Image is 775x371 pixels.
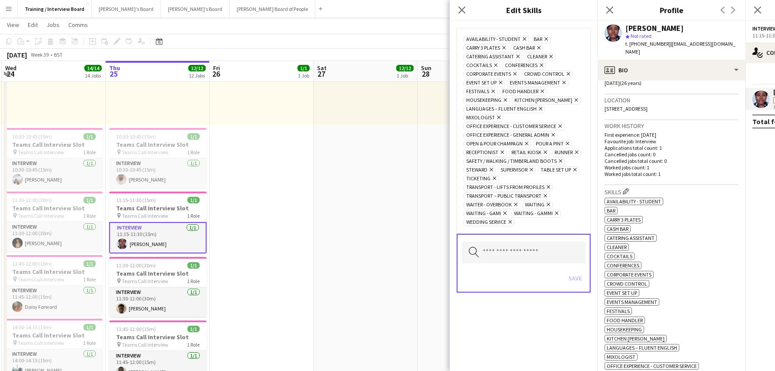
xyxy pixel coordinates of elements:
[466,193,541,200] span: Transport – Public Transport
[514,210,553,217] span: WAITING - GAMMI
[450,4,598,16] h3: Edit Skills
[84,324,96,331] span: 1/1
[5,286,103,315] app-card-role: Interview1/111:45-12:00 (15m)Daisy Forward
[607,280,647,287] span: Crowd Control
[396,65,414,71] span: 12/12
[12,197,52,203] span: 11:30-12:00 (30m)
[541,167,571,174] span: Table Set Up
[607,317,643,324] span: Food Handler
[466,175,491,182] span: Ticketing
[536,141,564,148] span: Pour a Pint
[109,64,120,72] span: Thu
[607,335,665,342] span: Kitchen [PERSON_NAME]
[605,171,738,177] p: Worked jobs total count: 1
[18,340,64,346] span: Teams Call Interview
[514,97,572,104] span: Kitchen [PERSON_NAME]
[84,197,96,203] span: 1/1
[5,255,103,315] app-job-card: 11:45-12:00 (15m)1/1Teams Call Interview Slot Teams Call Interview1 RoleInterview1/111:45-12:00 (...
[122,278,168,284] span: Teams Call Interview
[502,88,538,95] span: Food Handler
[5,64,17,72] span: Wed
[116,326,156,332] span: 11:45-12:00 (15m)
[28,21,38,29] span: Edit
[501,167,528,174] span: Supervisor
[109,287,207,317] app-card-role: Interview1/111:30-12:00 (30m)[PERSON_NAME]
[54,51,63,58] div: BST
[18,276,64,283] span: Teams Call Interview
[421,64,431,72] span: Sun
[18,212,64,219] span: Teams Call Interview
[466,202,512,209] span: Waiter - Overbook
[607,262,639,269] span: Conferences
[466,36,521,43] span: Availability - Student
[466,132,549,139] span: Office Experience - General Admin
[605,96,738,104] h3: Location
[83,212,96,219] span: 1 Role
[5,268,103,276] h3: Teams Call Interview Slot
[466,210,501,217] span: WAITING - GAMI
[109,128,207,188] app-job-card: 10:30-10:45 (15m)1/1Teams Call Interview Slot Teams Call Interview1 RoleInterview1/110:30-10:45 (...
[607,290,637,296] span: Event Set Up
[187,197,200,203] span: 1/1
[607,244,627,250] span: Cleaner
[116,262,156,269] span: 11:30-12:00 (30m)
[5,192,103,252] app-job-card: 11:30-12:00 (30m)1/1Teams Call Interview Slot Teams Call Interview1 RoleInterview1/111:30-12:00 (...
[605,122,738,130] h3: Work history
[466,141,523,148] span: Open & Pour Champagn
[511,149,541,156] span: Retail Kiosk
[397,72,413,79] div: 1 Job
[161,0,230,17] button: [PERSON_NAME]’s Board
[109,270,207,277] h3: Teams Call Interview Slot
[213,64,220,72] span: Fri
[12,260,52,267] span: 11:45-12:00 (15m)
[109,141,207,148] h3: Teams Call Interview Slot
[122,149,168,155] span: Teams Call Interview
[605,187,738,196] h3: Skills
[7,51,27,59] div: [DATE]
[187,341,200,348] span: 1 Role
[466,62,492,69] span: Cocktails
[607,216,641,223] span: Carry 3 Plates
[625,40,671,47] span: t. [PHONE_NUMBER]
[109,222,207,253] app-card-role: Interview1/111:15-11:30 (15m)[PERSON_NAME]
[5,128,103,188] div: 10:30-10:45 (15m)1/1Teams Call Interview Slot Teams Call Interview1 RoleInterview1/110:30-10:45 (...
[598,60,745,81] div: Bio
[68,21,88,29] span: Comms
[466,54,514,61] span: Catering Assistant
[605,138,738,145] p: Favourite job: Interview
[18,0,92,17] button: Training / Interview Board
[12,133,52,140] span: 10:30-10:45 (15m)
[116,197,156,203] span: 11:15-11:30 (15m)
[466,80,497,87] span: Event Set Up
[187,212,200,219] span: 1 Role
[92,0,161,17] button: [PERSON_NAME]'s Board
[83,340,96,346] span: 1 Role
[83,276,96,283] span: 1 Role
[466,71,511,78] span: Corporate Events
[466,106,537,113] span: Languages – Fluent English
[84,65,102,71] span: 14/14
[466,88,489,95] span: Festivals
[534,36,542,43] span: bar
[316,69,327,79] span: 27
[631,33,651,39] span: Not rated
[466,158,557,165] span: Safety / Walking / Timberland Boots
[607,226,628,232] span: Cash Bar
[625,40,735,55] span: | [EMAIL_ADDRESS][DOMAIN_NAME]
[109,192,207,253] app-job-card: 11:15-11:30 (15m)1/1Teams Call Interview Slot Teams Call Interview1 RoleInterview1/111:15-11:30 (...
[607,235,655,241] span: Catering Assistant
[85,72,101,79] div: 14 Jobs
[109,204,207,212] h3: Teams Call Interview Slot
[607,326,642,333] span: Housekeeping
[513,45,535,52] span: Cash Bar
[298,72,309,79] div: 1 Job
[18,149,64,155] span: Teams Call Interview
[524,71,565,78] span: Crowd Control
[607,271,651,278] span: Corporate Events
[109,257,207,317] app-job-card: 11:30-12:00 (30m)1/1Teams Call Interview Slot Teams Call Interview1 RoleInterview1/111:30-12:00 (...
[607,198,661,205] span: Availability - Student
[109,333,207,341] h3: Teams Call Interview Slot
[607,354,635,360] span: Mixologist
